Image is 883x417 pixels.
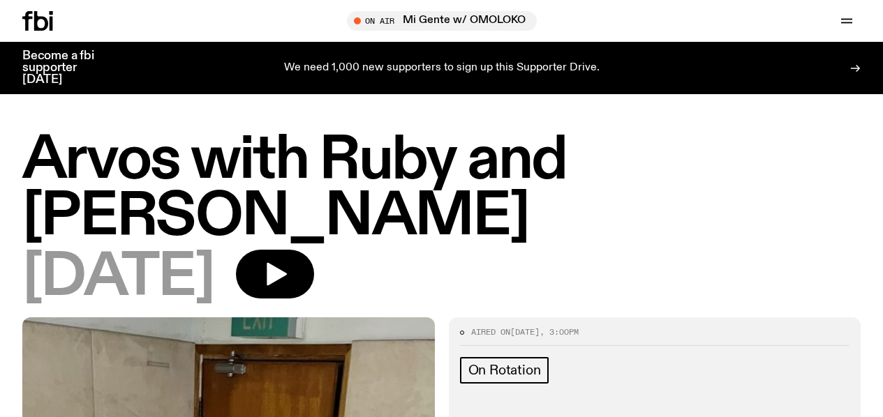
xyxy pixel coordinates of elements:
[22,132,861,245] h1: Arvos with Ruby and [PERSON_NAME]
[468,363,541,378] span: On Rotation
[540,326,579,338] span: , 3:00pm
[510,326,540,338] span: [DATE]
[284,62,600,75] p: We need 1,000 new supporters to sign up this Supporter Drive.
[347,11,537,31] button: On AirMi Gente w/ OMOLOKO
[22,250,214,306] span: [DATE]
[460,357,549,384] a: On Rotation
[471,326,510,338] span: Aired on
[22,50,112,86] h3: Become a fbi supporter [DATE]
